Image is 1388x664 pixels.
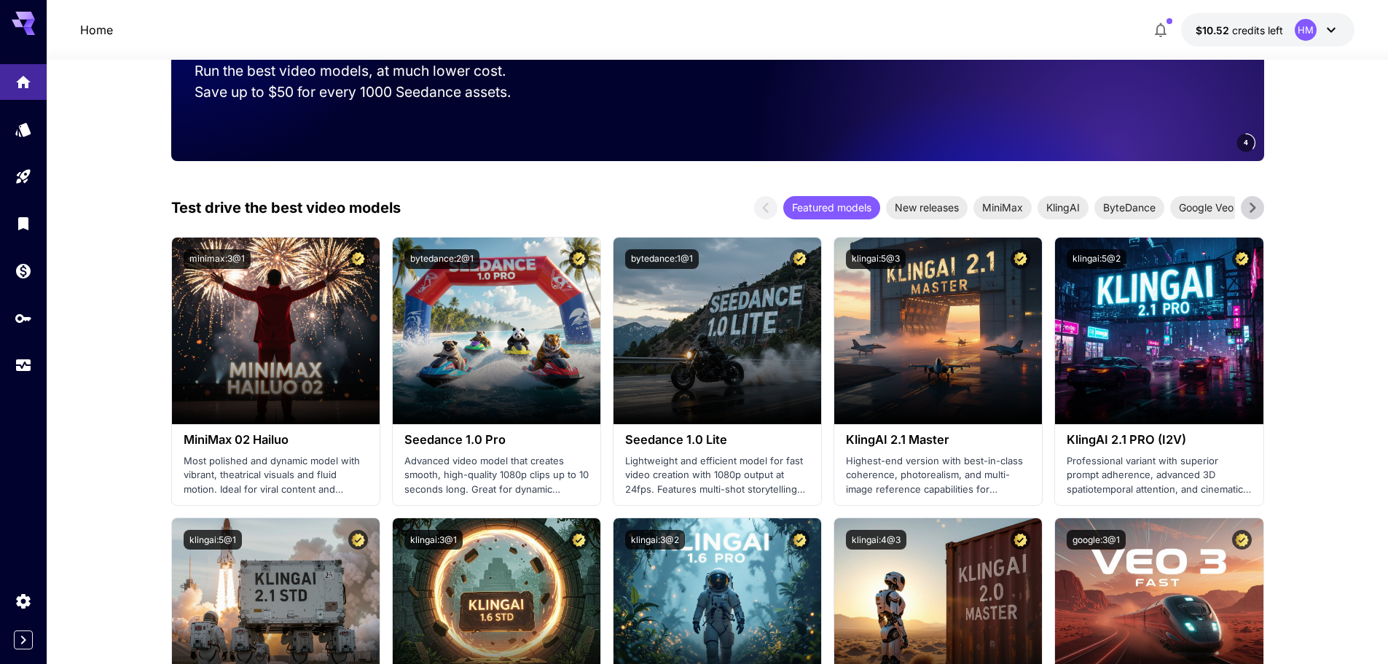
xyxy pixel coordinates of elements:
div: Home [15,69,32,87]
h3: MiniMax 02 Hailuo [184,433,368,447]
h3: KlingAI 2.1 PRO (I2V) [1067,433,1251,447]
img: alt [393,238,600,424]
p: Lightweight and efficient model for fast video creation with 1080p output at 24fps. Features mult... [625,454,809,497]
span: MiniMax [973,200,1032,215]
button: klingai:3@1 [404,530,463,550]
div: $10.5186 [1196,23,1283,38]
div: New releases [886,196,968,219]
h3: KlingAI 2.1 Master [846,433,1030,447]
button: Certified Model – Vetted for best performance and includes a commercial license. [1011,249,1030,269]
div: Featured models [783,196,880,219]
div: Wallet [15,257,32,276]
img: alt [172,238,380,424]
p: Test drive the best video models [171,197,401,219]
button: Certified Model – Vetted for best performance and includes a commercial license. [1011,530,1030,550]
span: KlingAI [1038,200,1089,215]
button: Certified Model – Vetted for best performance and includes a commercial license. [348,530,368,550]
button: Certified Model – Vetted for best performance and includes a commercial license. [569,249,589,269]
h3: Seedance 1.0 Lite [625,433,809,447]
button: Certified Model – Vetted for best performance and includes a commercial license. [790,249,809,269]
span: Google Veo [1170,200,1242,215]
span: $10.52 [1196,24,1232,36]
div: KlingAI [1038,196,1089,219]
div: Models [15,120,32,138]
span: Featured models [783,200,880,215]
img: alt [613,238,821,424]
button: Certified Model – Vetted for best performance and includes a commercial license. [569,530,589,550]
div: Settings [15,592,32,610]
div: ByteDance [1094,196,1164,219]
span: credits left [1232,24,1283,36]
div: Google Veo [1170,196,1242,219]
button: klingai:4@3 [846,530,906,550]
button: Certified Model – Vetted for best performance and includes a commercial license. [790,530,809,550]
button: klingai:5@1 [184,530,242,550]
p: Most polished and dynamic model with vibrant, theatrical visuals and fluid motion. Ideal for vira... [184,454,368,497]
p: Save up to $50 for every 1000 Seedance assets. [195,82,534,103]
p: Professional variant with superior prompt adherence, advanced 3D spatiotemporal attention, and ci... [1067,454,1251,497]
span: 4 [1244,137,1248,148]
div: Playground [15,168,32,186]
div: Library [15,211,32,229]
div: Usage [15,352,32,370]
button: Certified Model – Vetted for best performance and includes a commercial license. [1232,530,1252,550]
div: HM [1295,19,1317,41]
button: Expand sidebar [14,630,33,649]
button: Certified Model – Vetted for best performance and includes a commercial license. [1232,249,1252,269]
button: $10.5186HM [1181,13,1354,47]
h3: Seedance 1.0 Pro [404,433,589,447]
button: klingai:3@2 [625,530,685,550]
img: alt [834,238,1042,424]
button: klingai:5@2 [1067,249,1126,269]
span: New releases [886,200,968,215]
button: minimax:3@1 [184,249,251,269]
a: Home [80,21,113,39]
span: ByteDance [1094,200,1164,215]
nav: breadcrumb [80,21,113,39]
div: MiniMax [973,196,1032,219]
button: google:3@1 [1067,530,1126,550]
button: bytedance:2@1 [404,249,479,269]
p: Run the best video models, at much lower cost. [195,60,534,82]
p: Highest-end version with best-in-class coherence, photorealism, and multi-image reference capabil... [846,454,1030,497]
div: API Keys [15,305,32,323]
button: bytedance:1@1 [625,249,699,269]
button: Certified Model – Vetted for best performance and includes a commercial license. [348,249,368,269]
img: alt [1055,238,1263,424]
button: klingai:5@3 [846,249,906,269]
p: Advanced video model that creates smooth, high-quality 1080p clips up to 10 seconds long. Great f... [404,454,589,497]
